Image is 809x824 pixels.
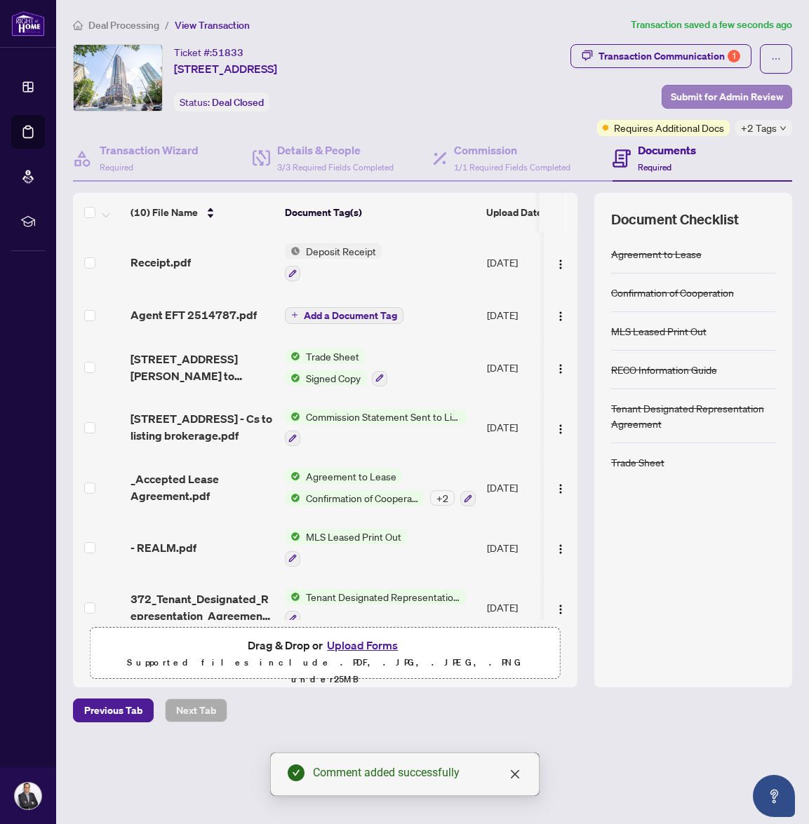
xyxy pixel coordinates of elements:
th: (10) File Name [125,193,279,232]
div: Tenant Designated Representation Agreement [611,400,775,431]
img: Status Icon [285,490,300,506]
span: down [780,125,787,132]
span: _Accepted Lease Agreement.pdf [131,471,274,504]
td: [DATE] [481,292,580,337]
td: [DATE] [481,337,580,398]
img: Logo [555,483,566,494]
span: Required [100,162,133,173]
td: [DATE] [481,578,580,638]
th: Document Tag(s) [279,193,481,232]
span: close [509,769,521,780]
span: plus [291,311,298,318]
img: Status Icon [285,370,300,386]
div: Trade Sheet [611,454,664,470]
img: Logo [555,259,566,270]
img: Status Icon [285,409,300,424]
span: +2 Tags [741,120,777,136]
span: 3/3 Required Fields Completed [277,162,394,173]
img: Status Icon [285,468,300,484]
h4: Details & People [277,142,394,158]
button: Logo [549,304,572,326]
div: Confirmation of Cooperation [611,285,734,300]
h4: Commission [454,142,570,158]
li: / [165,17,169,33]
button: Logo [549,536,572,559]
span: Drag & Drop orUpload FormsSupported files include .PDF, .JPG, .JPEG, .PNG under25MB [91,628,560,696]
img: Logo [555,363,566,374]
span: Required [638,162,671,173]
span: Tenant Designated Representation Agreement [300,589,467,605]
span: MLS Leased Print Out [300,529,407,544]
img: Logo [555,311,566,322]
img: Logo [555,543,566,555]
span: Deal Processing [88,19,159,32]
div: Agreement to Lease [611,246,702,262]
button: Logo [549,596,572,619]
span: Agreement to Lease [300,468,402,484]
button: Status IconAgreement to LeaseStatus IconConfirmation of Cooperation+2 [285,468,476,506]
h4: Transaction Wizard [100,142,199,158]
a: Close [507,766,523,782]
button: Upload Forms [323,636,402,654]
img: Status Icon [285,243,300,259]
h4: Documents [638,142,696,158]
img: Logo [555,604,566,615]
td: [DATE] [481,518,580,578]
span: Deposit Receipt [300,243,382,259]
th: Upload Date [481,193,579,232]
img: IMG-C12341458_1.jpg [74,45,162,111]
span: Deal Closed [212,96,264,109]
img: logo [11,11,45,36]
span: Receipt.pdf [131,254,191,271]
span: Agent EFT 2514787.pdf [131,306,257,323]
span: - REALM.pdf [131,539,196,556]
span: Document Checklist [611,210,739,229]
span: Submit for Admin Review [671,86,783,108]
img: Status Icon [285,529,300,544]
article: Transaction saved a few seconds ago [631,17,792,33]
button: Logo [549,476,572,499]
span: Requires Additional Docs [614,120,724,135]
div: Transaction Communication [599,45,740,67]
span: [STREET_ADDRESS] - Cs to listing brokerage.pdf [131,410,274,444]
div: Ticket #: [174,44,243,60]
span: Commission Statement Sent to Listing Brokerage [300,409,467,424]
span: Upload Date [486,205,542,220]
span: ellipsis [771,54,781,64]
td: [DATE] [481,457,580,518]
div: + 2 [430,490,455,506]
span: Drag & Drop or [248,636,402,654]
span: Confirmation of Cooperation [300,490,424,506]
span: 51833 [212,46,243,59]
img: Status Icon [285,349,300,364]
button: Status IconMLS Leased Print Out [285,529,407,567]
p: Supported files include .PDF, .JPG, .JPEG, .PNG under 25 MB [99,654,551,688]
img: Profile Icon [15,783,41,809]
button: Status IconDeposit Receipt [285,243,382,281]
span: Trade Sheet [300,349,365,364]
button: Add a Document Tag [285,306,403,324]
div: 1 [728,50,740,62]
span: Previous Tab [84,699,142,722]
button: Add a Document Tag [285,307,403,324]
button: Logo [549,416,572,438]
div: Comment added successfully [313,764,522,781]
span: [STREET_ADDRESS][PERSON_NAME] to Review.pdf [131,351,274,384]
span: 1/1 Required Fields Completed [454,162,570,173]
span: [STREET_ADDRESS] [174,60,277,77]
button: Submit for Admin Review [662,85,792,109]
img: Logo [555,424,566,435]
span: 372_Tenant_Designated_Representation_Agreement_-_PropTx-[PERSON_NAME].pdf [131,590,274,624]
td: [DATE] [481,398,580,458]
button: Logo [549,356,572,379]
div: Status: [174,93,269,112]
div: MLS Leased Print Out [611,323,707,339]
span: (10) File Name [131,205,198,220]
div: RECO Information Guide [611,362,717,377]
button: Status IconTrade SheetStatus IconSigned Copy [285,349,387,386]
button: Transaction Communication1 [570,44,751,68]
span: View Transaction [175,19,250,32]
button: Open asap [753,775,795,817]
button: Logo [549,251,572,273]
button: Status IconCommission Statement Sent to Listing Brokerage [285,409,467,447]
